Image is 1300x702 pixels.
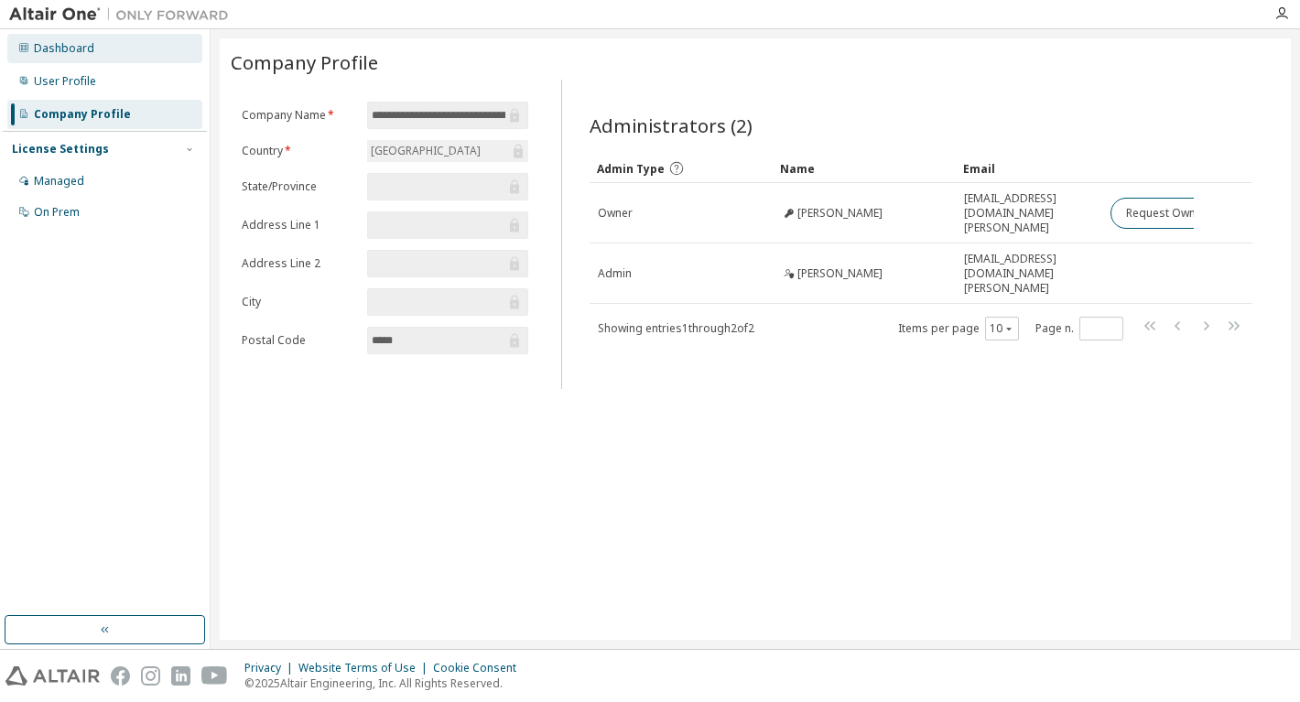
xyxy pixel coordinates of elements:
[242,295,356,309] label: City
[990,321,1014,336] button: 10
[964,191,1094,235] span: [EMAIL_ADDRESS][DOMAIN_NAME][PERSON_NAME]
[964,252,1094,296] span: [EMAIL_ADDRESS][DOMAIN_NAME][PERSON_NAME]
[242,144,356,158] label: Country
[12,142,109,157] div: License Settings
[598,266,632,281] span: Admin
[171,666,190,686] img: linkedin.svg
[5,666,100,686] img: altair_logo.svg
[242,179,356,194] label: State/Province
[367,140,528,162] div: [GEOGRAPHIC_DATA]
[1035,317,1123,340] span: Page n.
[242,256,356,271] label: Address Line 2
[242,108,356,123] label: Company Name
[34,205,80,220] div: On Prem
[598,320,754,336] span: Showing entries 1 through 2 of 2
[34,174,84,189] div: Managed
[34,107,131,122] div: Company Profile
[111,666,130,686] img: facebook.svg
[231,49,378,75] span: Company Profile
[9,5,238,24] img: Altair One
[368,141,483,161] div: [GEOGRAPHIC_DATA]
[797,266,883,281] span: [PERSON_NAME]
[242,333,356,348] label: Postal Code
[590,113,753,138] span: Administrators (2)
[780,154,948,183] div: Name
[141,666,160,686] img: instagram.svg
[242,218,356,232] label: Address Line 1
[597,161,665,177] span: Admin Type
[433,661,527,675] div: Cookie Consent
[1110,198,1265,229] button: Request Owner Change
[34,74,96,89] div: User Profile
[598,206,633,221] span: Owner
[298,661,433,675] div: Website Terms of Use
[244,675,527,691] p: © 2025 Altair Engineering, Inc. All Rights Reserved.
[201,666,228,686] img: youtube.svg
[963,154,1095,183] div: Email
[244,661,298,675] div: Privacy
[898,317,1019,340] span: Items per page
[797,206,883,221] span: [PERSON_NAME]
[34,41,94,56] div: Dashboard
